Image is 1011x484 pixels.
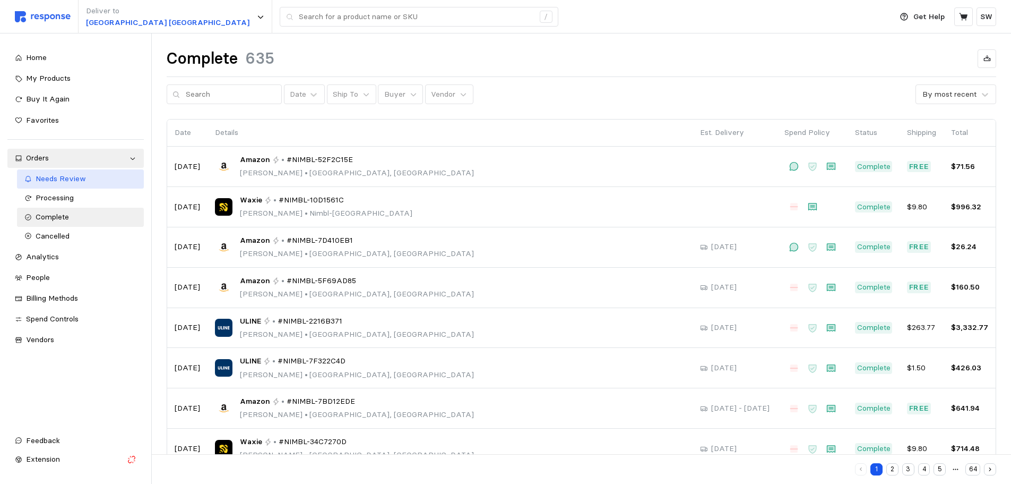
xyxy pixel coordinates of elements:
img: Amazon [215,278,232,296]
p: $996.32 [951,201,988,213]
p: Details [215,127,685,139]
span: Amazon [240,396,270,407]
button: 2 [886,463,898,475]
a: Favorites [7,111,144,130]
a: Cancelled [17,227,144,246]
div: Orders [26,152,125,164]
p: [DATE] [175,403,200,414]
p: Free [909,241,929,253]
p: $9.80 [907,201,936,213]
span: Amazon [240,235,270,247]
p: Complete [857,201,891,213]
span: • [303,370,309,379]
span: Buy It Again [26,94,70,104]
p: [DATE] [711,282,737,293]
input: Search for a product name or SKU [299,7,534,27]
button: Get Help [894,7,951,27]
p: • [281,154,284,166]
span: #NIMBL-34C7270D [279,436,347,448]
p: [PERSON_NAME] [GEOGRAPHIC_DATA], [GEOGRAPHIC_DATA] [240,369,474,381]
h1: 635 [245,48,274,69]
p: $3,332.77 [951,322,988,334]
p: $9.80 [907,443,936,455]
span: Amazon [240,154,270,166]
button: 4 [918,463,930,475]
p: Est. Delivery [700,127,770,139]
p: Buyer [384,89,405,100]
img: Amazon [215,158,232,175]
p: • [281,275,284,287]
p: • [273,194,276,206]
p: [DATE] [175,241,200,253]
span: • [303,410,309,419]
p: $263.77 [907,322,936,334]
button: 64 [965,463,980,475]
p: • [281,396,284,407]
p: Total [951,127,988,139]
p: $160.50 [951,282,988,293]
p: Deliver to [86,5,249,17]
p: [DATE] [711,322,737,334]
p: [PERSON_NAME] [GEOGRAPHIC_DATA], [GEOGRAPHIC_DATA] [240,167,474,179]
button: Feedback [7,431,144,451]
p: Complete [857,161,891,173]
button: Ship To [327,84,376,105]
span: #NIMBL-2216B371 [278,316,342,327]
button: Buyer [378,84,423,105]
span: Cancelled [36,231,70,241]
button: 3 [902,463,914,475]
span: Billing Methods [26,293,78,303]
p: [PERSON_NAME] Nimbl-[GEOGRAPHIC_DATA] [240,208,412,219]
span: Needs Review [36,174,86,183]
span: #NIMBL-52F2C15E [287,154,353,166]
p: [DATE] [711,443,737,455]
p: $26.24 [951,241,988,253]
button: 5 [934,463,946,475]
p: $71.56 [951,161,988,173]
p: [DATE] - [DATE] [711,403,770,414]
span: ULINE [240,316,261,327]
span: #NIMBL-7BD12EDE [287,396,355,407]
button: Extension [7,450,144,469]
p: Get Help [913,11,945,23]
p: [DATE] [175,161,200,173]
button: Vendor [425,84,473,105]
span: Processing [36,193,74,202]
span: Spend Controls [26,314,79,324]
p: $641.94 [951,403,988,414]
span: #NIMBL-7D410EB1 [287,235,353,247]
span: #NIMBL-10D1561C [279,194,344,206]
span: Feedback [26,436,60,445]
p: [DATE] [711,362,737,374]
span: #NIMBL-7F322C4D [278,355,345,367]
p: [DATE] [175,443,200,455]
img: Waxie [215,198,232,216]
a: Complete [17,208,144,227]
a: Buy It Again [7,90,144,109]
a: Vendors [7,330,144,350]
p: Shipping [907,127,936,139]
p: [PERSON_NAME] [GEOGRAPHIC_DATA], [GEOGRAPHIC_DATA] [240,449,474,461]
p: Complete [857,362,891,374]
span: My Products [26,73,71,83]
a: Needs Review [17,169,144,189]
span: Waxie [240,436,262,448]
p: [PERSON_NAME] [GEOGRAPHIC_DATA], [GEOGRAPHIC_DATA] [240,288,474,300]
span: • [303,168,309,177]
p: Free [909,161,929,173]
img: ULINE [215,319,232,336]
span: ULINE [240,355,261,367]
p: Free [909,403,929,414]
span: • [303,249,309,258]
span: Favorites [26,115,59,125]
p: SW [980,11,992,23]
span: Amazon [240,275,270,287]
p: [PERSON_NAME] [GEOGRAPHIC_DATA], [GEOGRAPHIC_DATA] [240,409,474,421]
p: Date [175,127,200,139]
p: [PERSON_NAME] [GEOGRAPHIC_DATA], [GEOGRAPHIC_DATA] [240,248,474,260]
span: #NIMBL-5F69AD85 [287,275,356,287]
button: 1 [870,463,883,475]
span: Home [26,53,47,62]
p: • [273,436,276,448]
p: $1.50 [907,362,936,374]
